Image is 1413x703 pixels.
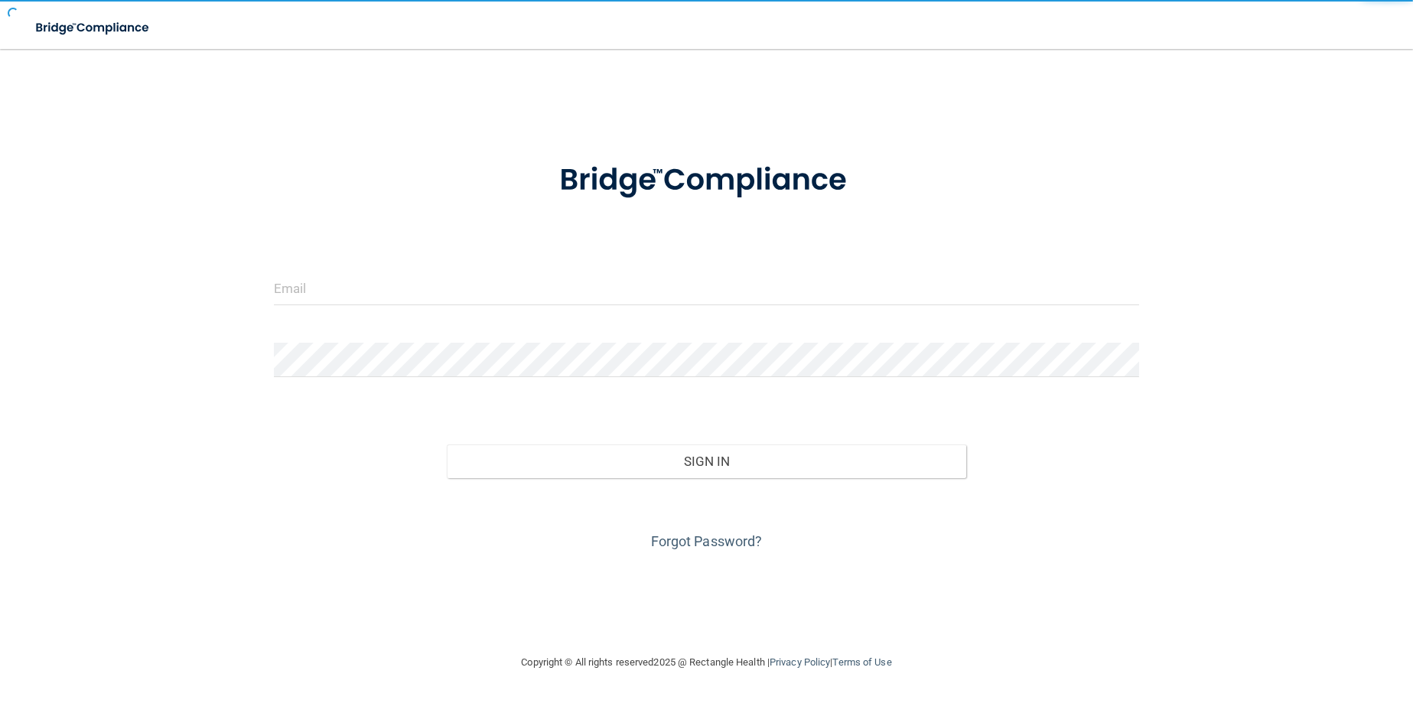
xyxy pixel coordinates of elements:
img: bridge_compliance_login_screen.278c3ca4.svg [23,12,164,44]
a: Terms of Use [832,656,891,668]
button: Sign In [447,444,966,478]
img: bridge_compliance_login_screen.278c3ca4.svg [528,141,884,220]
a: Forgot Password? [651,533,763,549]
input: Email [274,271,1139,305]
a: Privacy Policy [770,656,830,668]
div: Copyright © All rights reserved 2025 @ Rectangle Health | | [428,638,986,687]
